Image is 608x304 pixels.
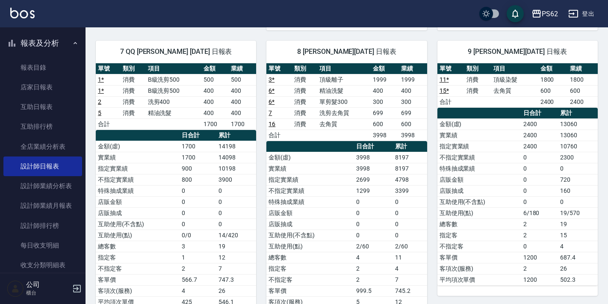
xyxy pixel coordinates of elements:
span: 8 [PERSON_NAME][DATE] 日報表 [277,47,416,56]
td: 4 [393,263,427,274]
table: a dense table [266,63,427,141]
td: 0 [393,207,427,218]
td: 566.7 [180,274,216,285]
td: 699 [371,107,399,118]
a: 設計師業績分析表 [3,176,82,196]
td: 1700 [229,118,256,130]
button: 報表及分析 [3,32,82,54]
td: 指定客 [96,252,180,263]
a: 收支分類明細表 [3,255,82,275]
td: 600 [568,85,598,96]
td: 600 [399,118,427,130]
td: 實業績 [96,152,180,163]
td: 互助使用(不含點) [266,230,354,241]
td: 互助使用(點) [96,230,180,241]
td: 2400 [521,141,558,152]
td: 1800 [568,74,598,85]
th: 單號 [266,63,292,74]
td: 3900 [216,174,256,185]
td: 999.5 [354,285,393,296]
td: 11 [393,252,427,263]
td: 4 [354,252,393,263]
td: 0 [216,207,256,218]
td: 消費 [292,85,317,96]
td: 1 [180,252,216,263]
td: 金額(虛) [96,141,180,152]
td: 0 [521,152,558,163]
td: 10198 [216,163,256,174]
td: 頂級染髮 [491,74,538,85]
td: 不指定實業績 [96,174,180,185]
td: 6/180 [521,207,558,218]
td: 指定實業績 [437,141,521,152]
button: 登出 [565,6,598,22]
td: 19/570 [558,207,598,218]
td: 1999 [371,74,399,85]
td: 687.4 [558,252,598,263]
td: 1999 [399,74,427,85]
table: a dense table [437,108,598,286]
td: 699 [399,107,427,118]
td: 洗剪去角質 [317,107,371,118]
td: 0 [354,218,393,230]
td: 26 [216,285,256,296]
td: 精油洗髮 [317,85,371,96]
th: 業績 [229,63,256,74]
td: 客項次(服務) [96,285,180,296]
th: 類別 [121,63,145,74]
td: 15 [558,230,598,241]
td: 3998 [354,152,393,163]
td: 300 [371,96,399,107]
td: 8197 [393,163,427,174]
span: 7 QQ [PERSON_NAME] [DATE] 日報表 [106,47,246,56]
td: 不指定客 [266,274,354,285]
td: 747.3 [216,274,256,285]
td: 2699 [354,174,393,185]
td: 500 [229,74,256,85]
td: 合計 [437,96,464,107]
th: 單號 [96,63,121,74]
td: 13060 [558,130,598,141]
td: 特殊抽成業績 [437,163,521,174]
td: 400 [229,85,256,96]
td: 金額(虛) [437,118,521,130]
td: 店販抽成 [437,185,521,196]
td: 0 [180,185,216,196]
a: 7 [269,109,272,116]
td: 0 [393,196,427,207]
td: 1299 [354,185,393,196]
td: 總客數 [437,218,521,230]
td: 店販抽成 [96,207,180,218]
td: 不指定客 [437,241,521,252]
td: 3998 [399,130,427,141]
td: 店販抽成 [266,218,354,230]
td: 1200 [521,274,558,285]
td: 1200 [521,252,558,263]
td: 消費 [292,74,317,85]
th: 類別 [464,63,491,74]
td: 0 [393,218,427,230]
a: 設計師日報表 [3,156,82,176]
td: 800 [180,174,216,185]
th: 日合計 [354,141,393,152]
td: 502.3 [558,274,598,285]
td: 400 [229,107,256,118]
th: 累計 [393,141,427,152]
td: 2400 [521,118,558,130]
td: 0/0 [180,230,216,241]
a: 報表目錄 [3,58,82,77]
a: 設計師業績月報表 [3,196,82,215]
th: 項目 [491,63,538,74]
td: 精油洗髮 [146,107,201,118]
td: 指定實業績 [266,174,354,185]
td: 互助使用(不含點) [96,218,180,230]
td: 指定實業績 [96,163,180,174]
td: 指定客 [266,263,354,274]
td: 0 [521,163,558,174]
td: 7 [216,263,256,274]
td: 0 [558,163,598,174]
td: 400 [399,85,427,96]
td: 互助使用(不含點) [437,196,521,207]
td: 金額(虛) [266,152,354,163]
td: 3 [180,241,216,252]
